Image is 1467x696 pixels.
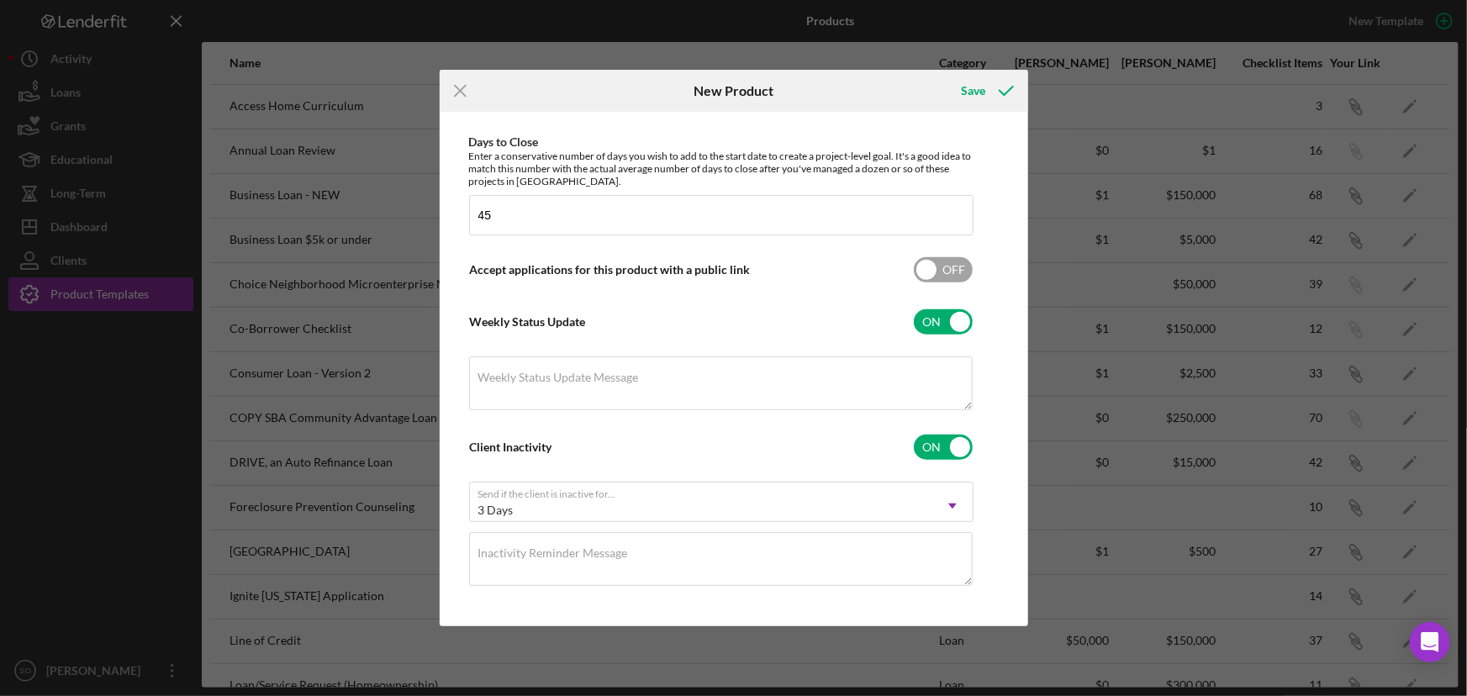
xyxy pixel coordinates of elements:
label: Days to Close [469,134,539,149]
div: Enter a conservative number of days you wish to add to the start date to create a project-level g... [469,150,974,187]
label: Accept applications for this product with a public link [470,262,751,277]
label: Weekly Status Update [470,314,586,329]
div: 3 Days [478,504,514,517]
label: Inactivity Reminder Message [478,546,628,560]
h6: New Product [694,83,773,98]
div: Save [961,74,985,108]
label: Weekly Status Update Message [478,371,639,384]
div: Open Intercom Messenger [1410,622,1450,662]
label: Client Inactivity [470,440,552,454]
button: Save [944,74,1027,108]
